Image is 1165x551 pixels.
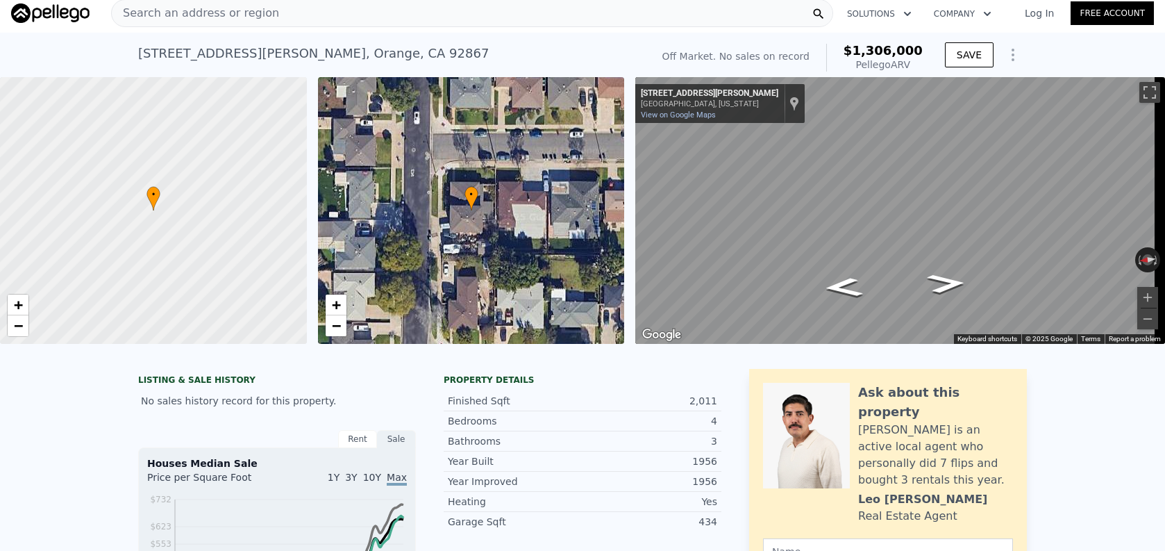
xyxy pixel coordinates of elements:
[858,422,1013,488] div: [PERSON_NAME] is an active local agent who personally did 7 flips and bought 3 rentals this year.
[807,273,880,302] path: Go North, N Hart St
[635,77,1165,344] div: Map
[1135,247,1143,272] button: Rotate counterclockwise
[448,454,582,468] div: Year Built
[147,457,407,470] div: Houses Median Sale
[147,470,277,493] div: Price per Square Foot
[923,1,1003,26] button: Company
[641,88,778,99] div: [STREET_ADDRESS][PERSON_NAME]
[448,394,582,408] div: Finished Sqft
[582,454,717,468] div: 1956
[448,515,582,529] div: Garage Sqft
[858,491,987,508] div: Leo [PERSON_NAME]
[146,188,160,201] span: •
[331,317,340,334] span: −
[345,472,357,483] span: 3Y
[844,58,923,72] div: Pellego ARV
[150,522,171,532] tspan: $623
[1081,335,1100,343] a: Terms
[582,394,717,408] div: 2,011
[387,472,407,486] span: Max
[326,295,346,315] a: Zoom in
[1153,247,1161,272] button: Rotate clockwise
[858,383,1013,422] div: Ask about this property
[448,495,582,509] div: Heating
[999,41,1027,69] button: Show Options
[146,186,160,211] div: •
[635,77,1165,344] div: Street View
[1025,335,1073,343] span: © 2025 Google
[444,375,721,386] div: Property details
[138,44,489,63] div: [STREET_ADDRESS][PERSON_NAME] , Orange , CA 92867
[150,495,171,504] tspan: $732
[1137,309,1158,329] button: Zoom out
[1008,6,1071,20] a: Log In
[448,434,582,448] div: Bathrooms
[331,296,340,313] span: +
[582,515,717,529] div: 434
[789,96,799,111] a: Show location on map
[858,508,957,525] div: Real Estate Agent
[1137,287,1158,308] button: Zoom in
[582,495,717,509] div: Yes
[464,186,478,211] div: •
[844,43,923,58] span: $1,306,000
[582,414,717,428] div: 4
[1139,82,1160,103] button: Toggle fullscreen view
[14,296,23,313] span: +
[112,5,279,22] span: Search an address or region
[363,472,381,483] span: 10Y
[448,475,582,488] div: Year Improved
[326,315,346,336] a: Zoom out
[338,430,377,448] div: Rent
[582,434,717,448] div: 3
[639,326,685,344] a: Open this area in Google Maps (opens a new window)
[8,315,28,336] a: Zoom out
[836,1,923,26] button: Solutions
[11,3,90,23] img: Pellego
[639,326,685,344] img: Google
[641,99,778,108] div: [GEOGRAPHIC_DATA], [US_STATE]
[14,317,23,334] span: −
[138,388,416,413] div: No sales history record for this property.
[957,334,1017,344] button: Keyboard shortcuts
[662,49,810,63] div: Off Market. No sales on record
[641,110,716,120] a: View on Google Maps
[582,475,717,488] div: 1956
[150,539,171,549] tspan: $553
[377,430,416,448] div: Sale
[945,42,994,67] button: SAVE
[8,295,28,315] a: Zoom in
[464,188,478,201] span: •
[911,269,983,297] path: Go South, N Hart St
[138,375,416,388] div: LISTING & SALE HISTORY
[448,414,582,428] div: Bedrooms
[1071,1,1154,25] a: Free Account
[1109,335,1161,343] a: Report a problem
[1134,253,1161,266] button: Reset the view
[328,472,340,483] span: 1Y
